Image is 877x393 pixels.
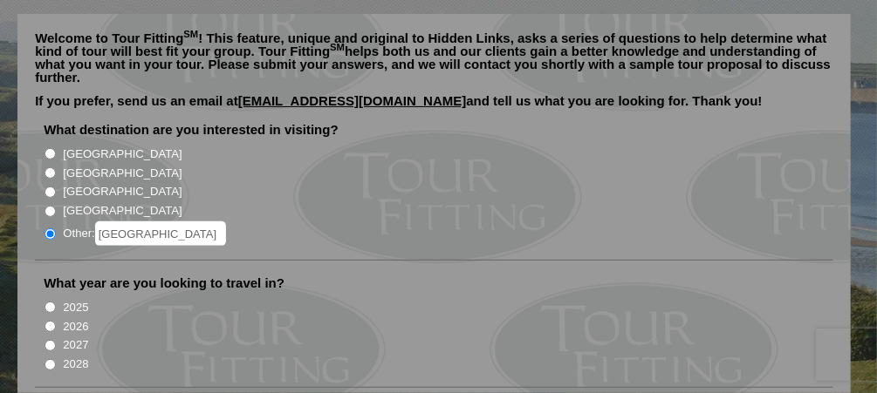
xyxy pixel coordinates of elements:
[63,146,182,163] label: [GEOGRAPHIC_DATA]
[63,318,88,335] label: 2026
[63,183,182,200] label: [GEOGRAPHIC_DATA]
[35,31,833,84] p: Welcome to Tour Fitting ! This feature, unique and original to Hidden Links, asks a series of que...
[95,221,226,246] input: Other:
[63,221,225,246] label: Other:
[44,121,339,139] label: What destination are you interested in visiting?
[183,29,198,39] sup: SM
[63,165,182,182] label: [GEOGRAPHIC_DATA]
[63,336,88,354] label: 2027
[63,202,182,220] label: [GEOGRAPHIC_DATA]
[63,356,88,373] label: 2028
[330,42,345,52] sup: SM
[44,274,284,292] label: What year are you looking to travel in?
[63,299,88,316] label: 2025
[35,94,833,120] p: If you prefer, send us an email at and tell us what you are looking for. Thank you!
[238,93,467,108] a: [EMAIL_ADDRESS][DOMAIN_NAME]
